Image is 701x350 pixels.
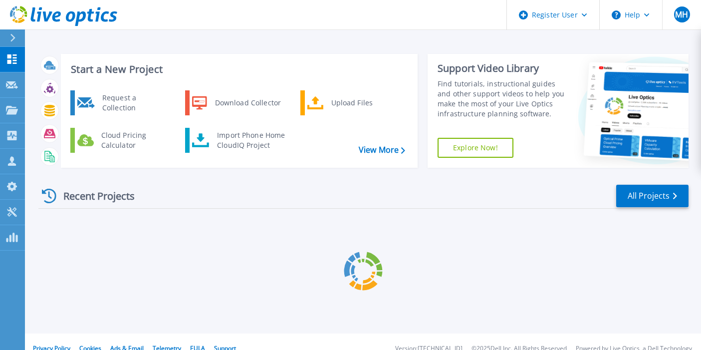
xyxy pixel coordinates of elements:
[359,145,405,155] a: View More
[70,90,173,115] a: Request a Collection
[185,90,287,115] a: Download Collector
[96,130,170,150] div: Cloud Pricing Calculator
[212,130,290,150] div: Import Phone Home CloudIQ Project
[438,138,513,158] a: Explore Now!
[300,90,403,115] a: Upload Files
[616,185,689,207] a: All Projects
[326,93,400,113] div: Upload Files
[210,93,285,113] div: Download Collector
[70,128,173,153] a: Cloud Pricing Calculator
[675,10,688,18] span: MH
[71,64,405,75] h3: Start a New Project
[438,79,568,119] div: Find tutorials, instructional guides and other support videos to help you make the most of your L...
[97,93,170,113] div: Request a Collection
[38,184,148,208] div: Recent Projects
[438,62,568,75] div: Support Video Library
